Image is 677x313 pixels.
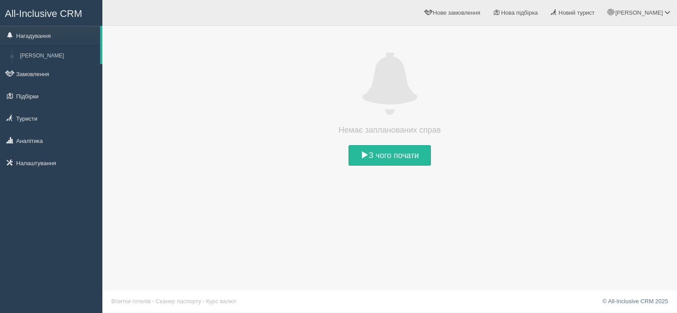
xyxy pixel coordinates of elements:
a: Візитки готелів [111,298,151,305]
a: Сканер паспорту [156,298,201,305]
span: Нове замовлення [433,9,480,16]
span: · [203,298,205,305]
a: З чого почати [349,145,431,166]
span: · [152,298,154,305]
h4: Немає запланованих справ [323,124,457,136]
a: Курс валют [206,298,236,305]
a: All-Inclusive CRM [0,0,102,25]
span: [PERSON_NAME] [615,9,663,16]
a: © All-Inclusive CRM 2025 [602,298,668,305]
a: [PERSON_NAME] [16,48,100,64]
span: All-Inclusive CRM [5,8,82,19]
span: Новий турист [559,9,595,16]
span: Нова підбірка [501,9,538,16]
